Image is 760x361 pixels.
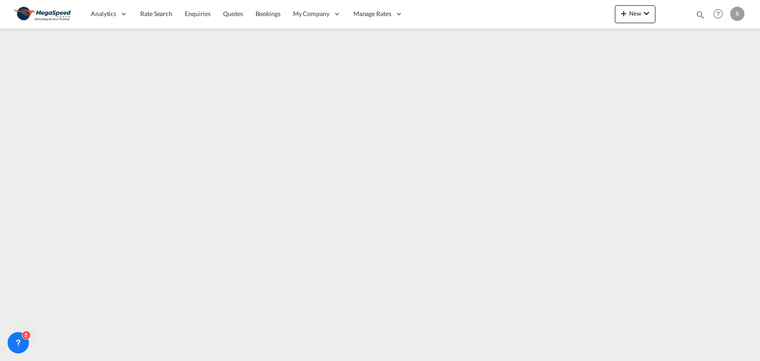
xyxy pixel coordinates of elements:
[730,7,744,21] div: R
[256,10,280,17] span: Bookings
[711,6,730,22] div: Help
[618,8,629,19] md-icon: icon-plus 400-fg
[354,9,391,18] span: Manage Rates
[615,5,655,23] button: icon-plus 400-fgNewicon-chevron-down
[91,9,116,18] span: Analytics
[618,10,652,17] span: New
[223,10,243,17] span: Quotes
[695,10,705,23] div: icon-magnify
[13,4,73,24] img: ad002ba0aea611eda5429768204679d3.JPG
[695,10,705,20] md-icon: icon-magnify
[641,8,652,19] md-icon: icon-chevron-down
[140,10,172,17] span: Rate Search
[293,9,329,18] span: My Company
[711,6,726,21] span: Help
[185,10,211,17] span: Enquiries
